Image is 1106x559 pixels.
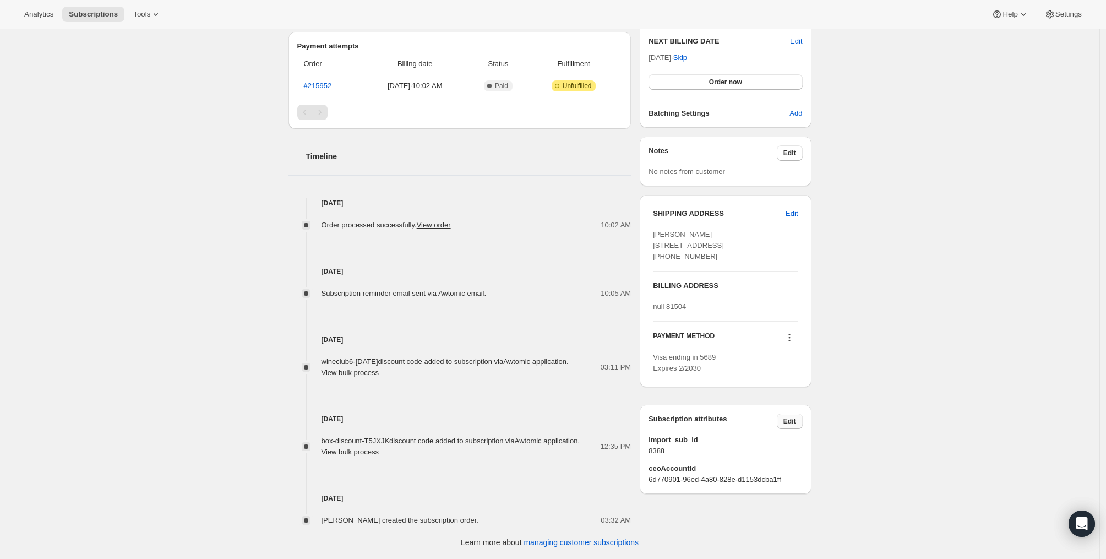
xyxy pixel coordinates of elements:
[288,266,631,277] h4: [DATE]
[288,414,631,425] h4: [DATE]
[777,145,803,161] button: Edit
[461,537,639,548] p: Learn more about
[601,362,631,373] span: 03:11 PM
[777,414,803,429] button: Edit
[69,10,118,19] span: Subscriptions
[653,302,686,311] span: null 81504
[649,53,687,62] span: [DATE] ·
[322,289,487,297] span: Subscription reminder email sent via Awtomic email.
[471,58,525,69] span: Status
[649,36,790,47] h2: NEXT BILLING DATE
[297,52,362,76] th: Order
[653,353,716,372] span: Visa ending in 5689 Expires 2/2030
[786,208,798,219] span: Edit
[709,78,742,86] span: Order now
[649,435,802,446] span: import_sub_id
[653,208,786,219] h3: SHIPPING ADDRESS
[322,448,379,456] button: View bulk process
[601,441,631,452] span: 12:35 PM
[322,368,379,377] button: View bulk process
[789,108,802,119] span: Add
[532,58,615,69] span: Fulfillment
[653,230,724,260] span: [PERSON_NAME] [STREET_ADDRESS] [PHONE_NUMBER]
[417,221,451,229] a: View order
[322,437,580,456] span: box-discount-T5JXJK discount code added to subscription via Awtomic application .
[524,538,639,547] a: managing customer subscriptions
[306,151,631,162] h2: Timeline
[649,167,725,176] span: No notes from customer
[985,7,1035,22] button: Help
[601,220,631,231] span: 10:02 AM
[649,446,802,457] span: 8388
[649,145,777,161] h3: Notes
[127,7,168,22] button: Tools
[1038,7,1088,22] button: Settings
[18,7,60,22] button: Analytics
[288,493,631,504] h4: [DATE]
[783,105,809,122] button: Add
[649,414,777,429] h3: Subscription attributes
[288,334,631,345] h4: [DATE]
[673,52,687,63] span: Skip
[1055,10,1082,19] span: Settings
[653,280,798,291] h3: BILLING ADDRESS
[601,515,631,526] span: 03:32 AM
[1069,511,1095,537] div: Open Intercom Messenger
[297,41,623,52] h2: Payment attempts
[322,221,451,229] span: Order processed successfully.
[495,82,508,90] span: Paid
[783,149,796,158] span: Edit
[783,417,796,426] span: Edit
[667,49,694,67] button: Skip
[133,10,150,19] span: Tools
[297,105,623,120] nav: Pagination
[366,80,465,91] span: [DATE] · 10:02 AM
[62,7,124,22] button: Subscriptions
[649,463,802,474] span: ceoAccountId
[366,58,465,69] span: Billing date
[649,108,789,119] h6: Batching Settings
[322,516,478,524] span: [PERSON_NAME] created the subscription order.
[649,74,802,90] button: Order now
[1003,10,1017,19] span: Help
[649,474,802,485] span: 6d770901-96ed-4a80-828e-d1153dcba1ff
[790,36,802,47] button: Edit
[601,288,631,299] span: 10:05 AM
[288,198,631,209] h4: [DATE]
[322,357,569,377] span: wineclub6-[DATE] discount code added to subscription via Awtomic application .
[24,10,53,19] span: Analytics
[779,205,804,222] button: Edit
[653,332,715,346] h3: PAYMENT METHOD
[304,82,332,90] a: #215952
[563,82,592,90] span: Unfulfilled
